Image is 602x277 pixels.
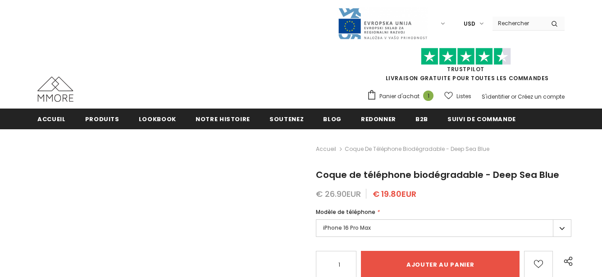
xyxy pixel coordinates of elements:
[196,109,250,129] a: Notre histoire
[423,91,433,101] span: 1
[345,144,489,154] span: Coque de téléphone biodégradable - Deep Sea Blue
[361,109,396,129] a: Redonner
[493,17,544,30] input: Search Site
[337,19,428,27] a: Javni Razpis
[37,77,73,102] img: Cas MMORE
[139,109,176,129] a: Lookbook
[316,188,361,200] span: € 26.90EUR
[85,109,119,129] a: Produits
[323,115,342,123] span: Blog
[447,109,516,129] a: Suivi de commande
[415,109,428,129] a: B2B
[316,208,375,216] span: Modèle de téléphone
[361,115,396,123] span: Redonner
[447,65,484,73] a: TrustPilot
[511,93,516,100] span: or
[269,115,304,123] span: soutenez
[444,88,471,104] a: Listes
[367,52,565,82] span: LIVRAISON GRATUITE POUR TOUTES LES COMMANDES
[37,115,66,123] span: Accueil
[415,115,428,123] span: B2B
[316,219,571,237] label: iPhone 16 Pro Max
[37,109,66,129] a: Accueil
[421,48,511,65] img: Faites confiance aux étoiles pilotes
[464,19,475,28] span: USD
[337,7,428,40] img: Javni Razpis
[269,109,304,129] a: soutenez
[456,92,471,101] span: Listes
[85,115,119,123] span: Produits
[379,92,420,101] span: Panier d'achat
[447,115,516,123] span: Suivi de commande
[316,144,336,154] a: Accueil
[196,115,250,123] span: Notre histoire
[373,188,416,200] span: € 19.80EUR
[482,93,510,100] a: S'identifier
[316,168,559,181] span: Coque de téléphone biodégradable - Deep Sea Blue
[367,90,438,103] a: Panier d'achat 1
[518,93,565,100] a: Créez un compte
[139,115,176,123] span: Lookbook
[323,109,342,129] a: Blog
